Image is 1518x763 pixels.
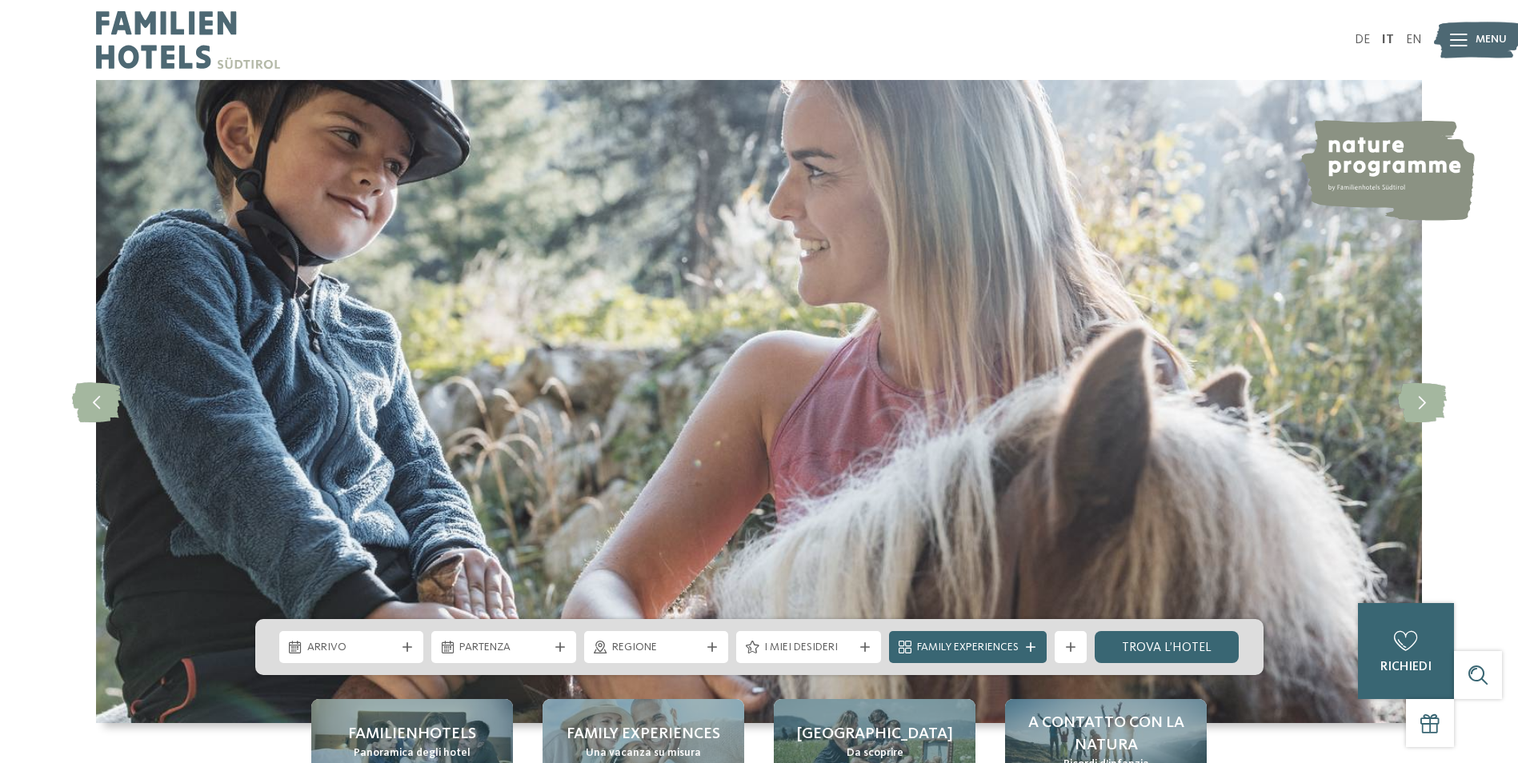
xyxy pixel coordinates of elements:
[459,640,548,656] span: Partenza
[1299,120,1475,221] img: nature programme by Familienhotels Südtirol
[1021,712,1191,757] span: A contatto con la natura
[586,745,701,761] span: Una vacanza su misura
[1382,34,1394,46] a: IT
[612,640,701,656] span: Regione
[96,80,1422,723] img: Family hotel Alto Adige: the happy family places!
[1095,631,1240,663] a: trova l’hotel
[1358,603,1454,699] a: richiedi
[764,640,853,656] span: I miei desideri
[567,723,720,745] span: Family experiences
[847,745,903,761] span: Da scoprire
[1355,34,1370,46] a: DE
[1380,661,1432,673] span: richiedi
[797,723,953,745] span: [GEOGRAPHIC_DATA]
[348,723,476,745] span: Familienhotels
[307,640,396,656] span: Arrivo
[354,745,471,761] span: Panoramica degli hotel
[1476,32,1507,48] span: Menu
[1406,34,1422,46] a: EN
[917,640,1019,656] span: Family Experiences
